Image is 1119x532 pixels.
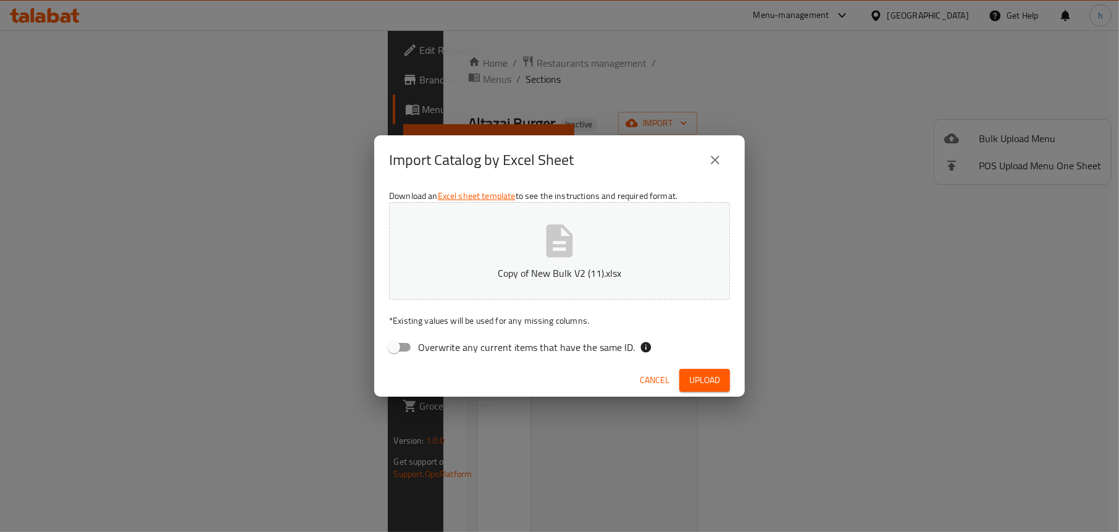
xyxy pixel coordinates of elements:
button: Cancel [635,369,674,392]
button: close [700,145,730,175]
button: Upload [679,369,730,392]
a: Excel sheet template [438,188,516,204]
svg: If the overwrite option isn't selected, then the items that match an existing ID will be ignored ... [640,341,652,353]
span: Overwrite any current items that have the same ID. [418,340,635,355]
button: Copy of New Bulk V2 (11).xlsx [389,202,730,300]
span: Cancel [640,373,669,388]
span: Upload [689,373,720,388]
h2: Import Catalog by Excel Sheet [389,150,574,170]
p: Copy of New Bulk V2 (11).xlsx [408,266,711,281]
p: Existing values will be used for any missing columns. [389,315,730,327]
div: Download an to see the instructions and required format. [374,185,745,364]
